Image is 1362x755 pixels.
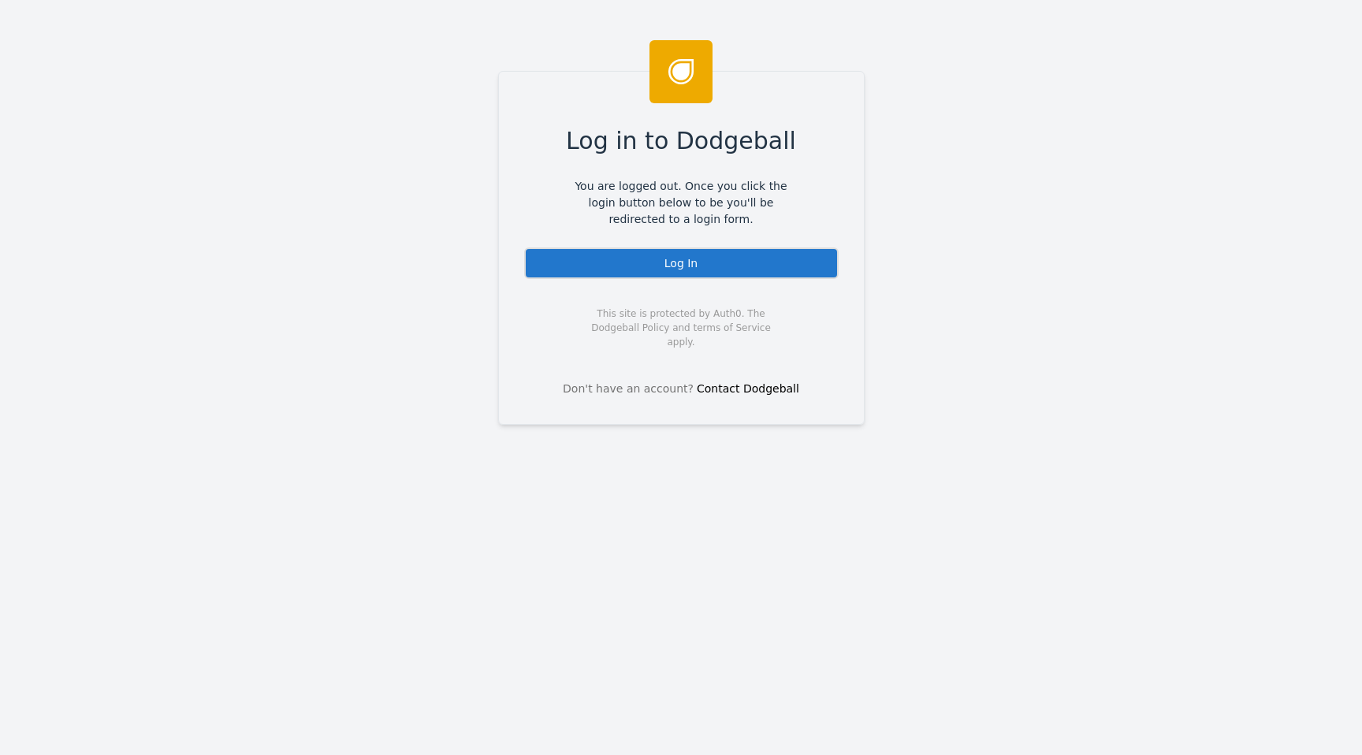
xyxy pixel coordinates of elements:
[578,307,785,349] span: This site is protected by Auth0. The Dodgeball Policy and terms of Service apply.
[566,123,796,158] span: Log in to Dodgeball
[563,381,694,397] span: Don't have an account?
[524,247,839,279] div: Log In
[697,382,799,395] a: Contact Dodgeball
[564,178,799,228] span: You are logged out. Once you click the login button below to be you'll be redirected to a login f...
